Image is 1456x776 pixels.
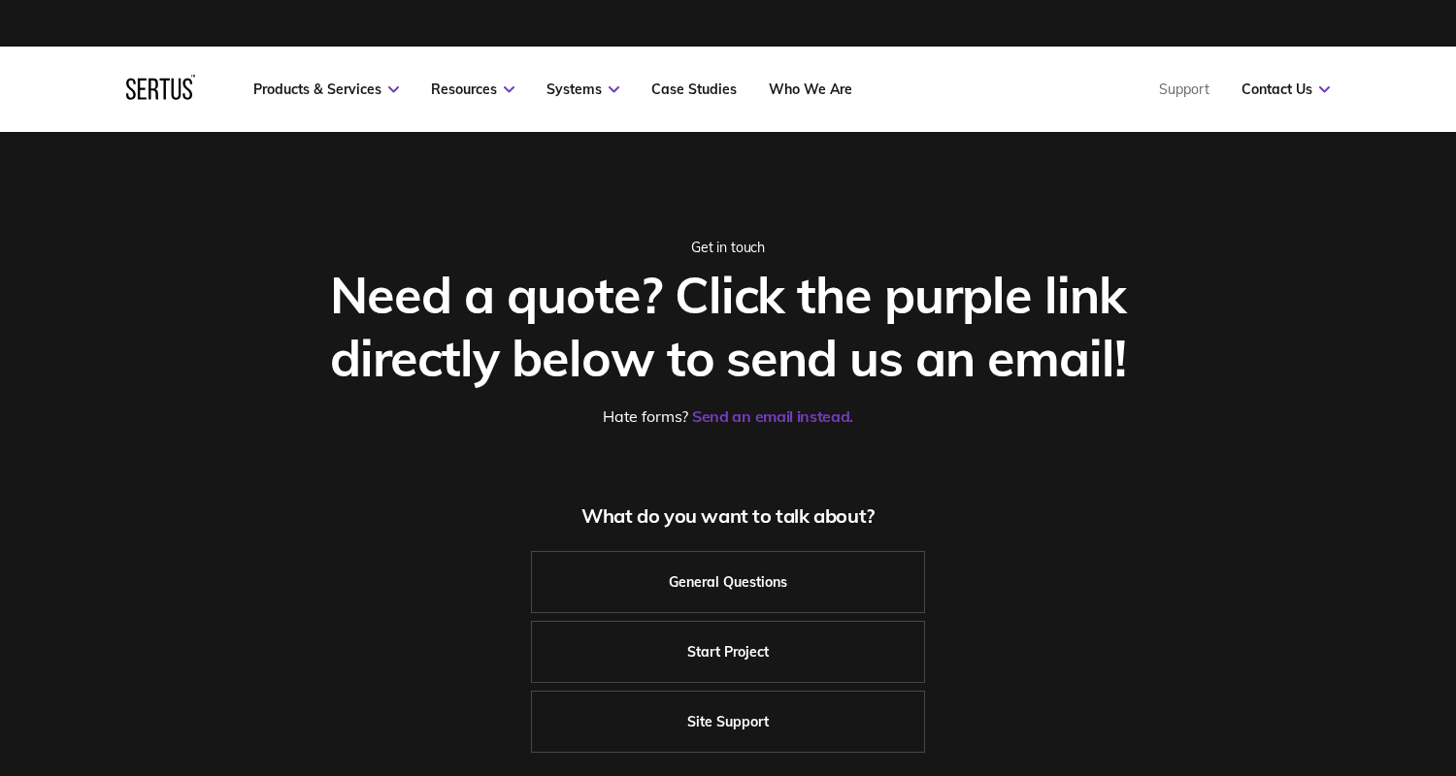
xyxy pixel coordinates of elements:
[294,263,1163,389] div: Need a quote? Click the purple link directly below to send us an email!
[651,81,737,98] a: Case Studies
[769,81,852,98] a: Who We Are
[294,406,1163,426] div: Hate forms?
[1241,81,1330,98] a: Contact Us
[294,503,1163,528] div: What do you want to talk about?
[253,81,399,98] a: Products & Services
[546,81,619,98] a: Systems
[294,239,1163,256] div: Get in touch
[431,81,514,98] a: Resources
[531,551,925,613] a: General Questions
[531,691,925,753] a: Site Support
[692,406,853,426] a: Send an email instead.
[1159,81,1209,98] a: Support
[531,621,925,683] a: Start Project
